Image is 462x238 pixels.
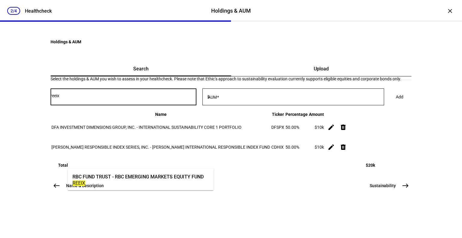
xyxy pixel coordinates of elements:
[51,180,107,192] button: Name & Description
[285,112,308,117] span: Percentage
[208,95,217,100] mat-label: AUM
[366,180,411,192] button: Sustainability
[340,144,347,151] mat-icon: delete
[309,125,324,130] div: $10k
[51,76,411,81] div: Select the holdings & AUM you wish to assess in your healthcheck. Please note that Ethic’s approa...
[402,182,409,189] mat-icon: east
[51,93,196,98] input: Number
[7,7,20,15] div: 2/4
[271,125,284,130] span: DFSPX
[340,124,347,131] mat-icon: delete
[314,66,329,71] span: Upload
[309,112,324,117] span: Amount
[66,183,104,189] span: Name & Description
[328,124,335,131] mat-icon: edit
[328,144,335,151] mat-icon: edit
[58,163,68,168] div: Total
[72,173,204,180] div: RBC FUND TRUST - RBC EMERGING MARKETS EQUITY FUND
[155,112,167,117] span: Name
[51,145,270,150] span: [PERSON_NAME] RESPONSIBLE INDEX SERIES, INC. - [PERSON_NAME] INTERNATIONAL RESPONSIBLE INDEX FUND
[51,125,242,130] span: DFA INVESTMENT DIMENSIONS GROUP, INC. - INTERNATIONAL SUSTAINABILITY CORE 1 PORTFOLIO
[285,138,308,157] td: 50.00%
[53,182,60,189] mat-icon: west
[133,66,149,71] span: Search
[207,94,210,99] span: $
[25,8,52,14] div: Healthcheck
[366,163,375,168] div: $20k
[271,145,284,150] span: CDHIX
[72,180,85,186] mark: REEIX
[445,6,455,16] div: ×
[309,145,324,150] div: $10k
[272,112,284,117] span: Ticker
[51,39,411,44] h4: Holdings & AUM
[370,183,396,189] span: Sustainability
[211,7,251,15] div: Holdings & AUM
[285,118,308,137] td: 50.00%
